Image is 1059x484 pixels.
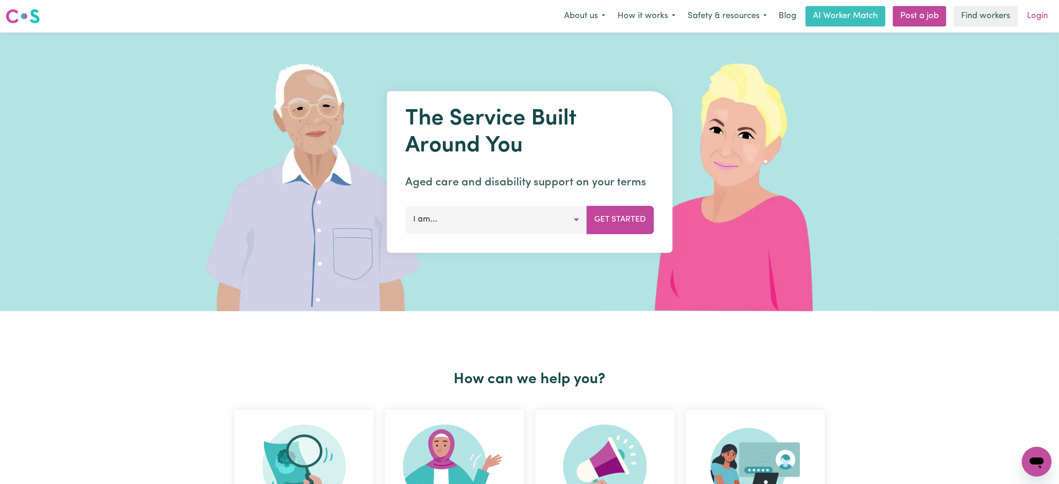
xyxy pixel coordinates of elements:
a: Post a job [893,6,946,26]
button: I am... [405,206,587,234]
button: About us [558,7,611,26]
a: AI Worker Match [806,6,885,26]
button: Get Started [586,206,654,234]
p: Aged care and disability support on your terms [405,174,654,191]
a: Find workers [954,6,1018,26]
a: Blog [773,6,802,26]
button: Safety & resources [682,7,773,26]
h1: The Service Built Around You [405,106,654,159]
a: Login [1021,6,1053,26]
h2: How can we help you? [229,371,831,388]
iframe: Button to launch messaging window, conversation in progress [1022,447,1052,477]
button: How it works [611,7,682,26]
img: Careseekers logo [6,8,40,25]
a: Careseekers logo [6,6,40,27]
